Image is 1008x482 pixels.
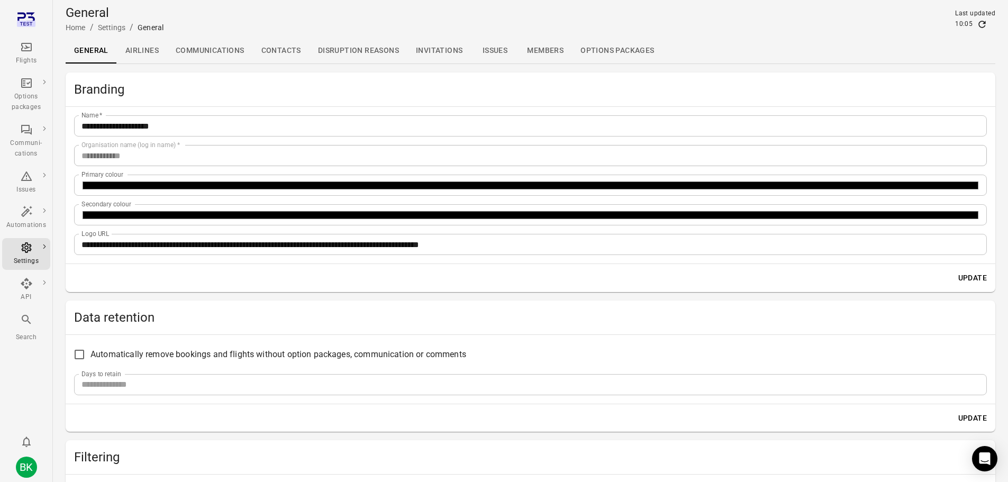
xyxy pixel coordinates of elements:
[6,138,46,159] div: Communi-cations
[117,38,167,63] a: Airlines
[407,38,471,63] a: Invitations
[519,38,572,63] a: Members
[977,19,987,30] button: Refresh data
[310,38,407,63] a: Disruption reasons
[471,38,519,63] a: Issues
[6,92,46,113] div: Options packages
[98,23,125,32] a: Settings
[6,220,46,231] div: Automations
[6,292,46,303] div: API
[81,229,110,238] label: Logo URL
[954,408,991,428] button: Update
[253,38,310,63] a: Contacts
[6,56,46,66] div: Flights
[81,170,123,179] label: Primary colour
[955,19,973,30] div: 10:05
[2,310,50,345] button: Search
[12,452,41,482] button: Bela Kanchan
[90,348,466,361] span: Automatically remove bookings and flights without option packages, communication or comments
[74,81,987,98] h2: Branding
[81,111,103,120] label: Name
[90,21,94,34] li: /
[16,431,37,452] button: Notifications
[6,256,46,267] div: Settings
[130,21,133,34] li: /
[81,199,131,208] label: Secondary colour
[66,23,86,32] a: Home
[66,4,164,21] h1: General
[2,202,50,234] a: Automations
[81,140,180,149] label: Organisation name (log in name)
[2,120,50,162] a: Communi-cations
[66,38,117,63] a: General
[2,167,50,198] a: Issues
[81,369,121,378] label: Days to retain
[74,449,987,466] h2: Filtering
[955,8,995,19] div: Last updated
[6,185,46,195] div: Issues
[2,74,50,116] a: Options packages
[2,238,50,270] a: Settings
[16,457,37,478] div: BK
[74,309,987,326] h2: Data retention
[2,38,50,69] a: Flights
[6,332,46,343] div: Search
[66,21,164,34] nav: Breadcrumbs
[167,38,253,63] a: Communications
[572,38,662,63] a: Options packages
[66,38,995,63] div: Local navigation
[972,446,997,471] div: Open Intercom Messenger
[954,268,991,288] button: Update
[138,22,164,33] div: General
[2,274,50,306] a: API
